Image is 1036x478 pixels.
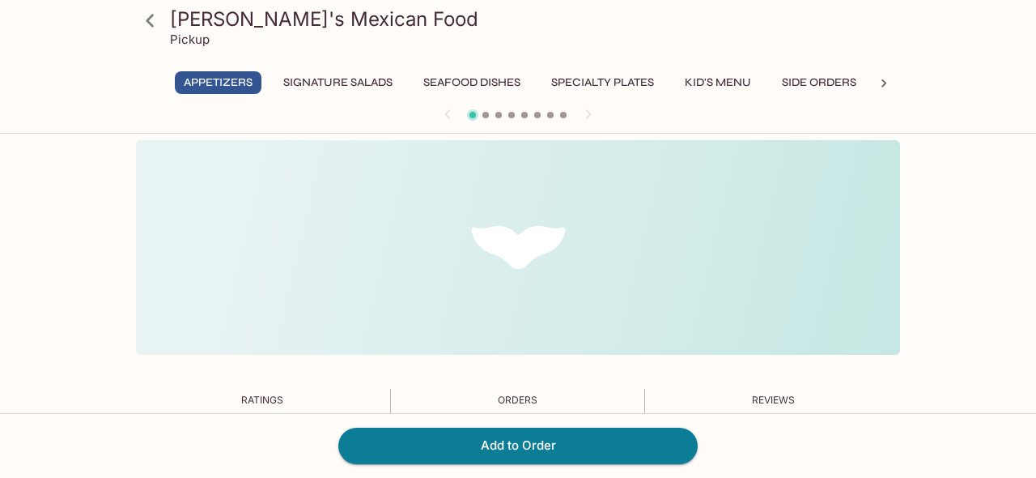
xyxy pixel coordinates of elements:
button: Signature Salads [274,71,401,94]
p: Pickup [170,32,210,47]
span: Reviews [752,394,795,406]
p: - [241,410,283,425]
span: Orders [498,394,537,406]
p: 0 [752,410,795,425]
h3: [PERSON_NAME]'s Mexican Food [170,6,894,32]
button: Side Orders [773,71,865,94]
button: Specialty Plates [542,71,663,94]
span: 0 [525,412,533,427]
button: Kid's Menu [676,71,760,94]
button: Add to Order [338,428,698,463]
button: Seafood Dishes [414,71,529,94]
button: Appetizers [175,71,261,94]
span: Ratings [241,394,283,406]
